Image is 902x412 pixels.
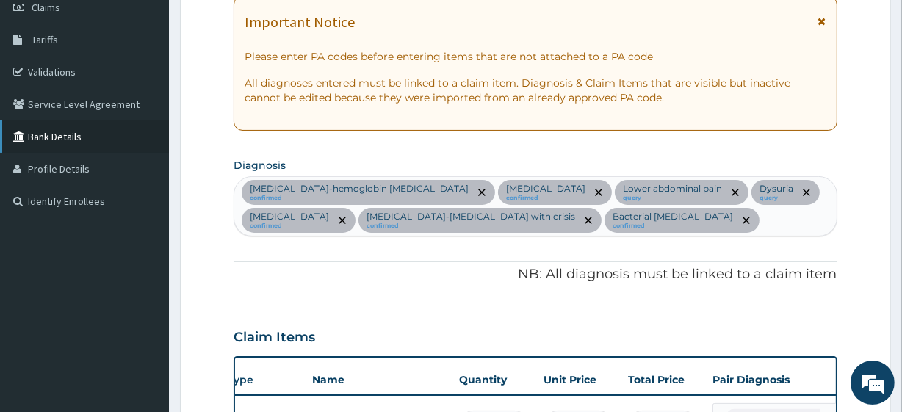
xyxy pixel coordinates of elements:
[85,117,203,265] span: We're online!
[592,186,605,199] span: remove selection option
[729,186,742,199] span: remove selection option
[336,214,349,227] span: remove selection option
[613,211,733,223] p: Bacterial [MEDICAL_DATA]
[623,195,722,202] small: query
[250,195,469,202] small: confirmed
[367,211,575,223] p: [MEDICAL_DATA]-[MEDICAL_DATA] with crisis
[250,211,329,223] p: [MEDICAL_DATA]
[582,214,595,227] span: remove selection option
[740,214,753,227] span: remove selection option
[536,365,621,394] th: Unit Price
[250,223,329,230] small: confirmed
[245,76,826,105] p: All diagnoses entered must be linked to a claim item. Diagnosis & Claim Items that are visible bu...
[506,195,585,202] small: confirmed
[234,158,286,173] label: Diagnosis
[800,186,813,199] span: remove selection option
[76,82,247,101] div: Chat with us now
[623,183,722,195] p: Lower abdominal pain
[234,330,315,346] h3: Claim Items
[245,49,826,64] p: Please enter PA codes before entering items that are not attached to a PA code
[245,14,355,30] h1: Important Notice
[32,1,60,14] span: Claims
[613,223,733,230] small: confirmed
[220,366,305,394] th: Type
[250,183,469,195] p: [MEDICAL_DATA]-hemoglobin [MEDICAL_DATA]
[621,365,705,394] th: Total Price
[475,186,488,199] span: remove selection option
[367,223,575,230] small: confirmed
[27,73,59,110] img: d_794563401_company_1708531726252_794563401
[32,33,58,46] span: Tariffs
[241,7,276,43] div: Minimize live chat window
[234,265,837,284] p: NB: All diagnosis must be linked to a claim item
[452,365,536,394] th: Quantity
[506,183,585,195] p: [MEDICAL_DATA]
[7,264,280,316] textarea: Type your message and hit 'Enter'
[760,183,793,195] p: Dysuria
[760,195,793,202] small: query
[705,365,867,394] th: Pair Diagnosis
[305,365,452,394] th: Name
